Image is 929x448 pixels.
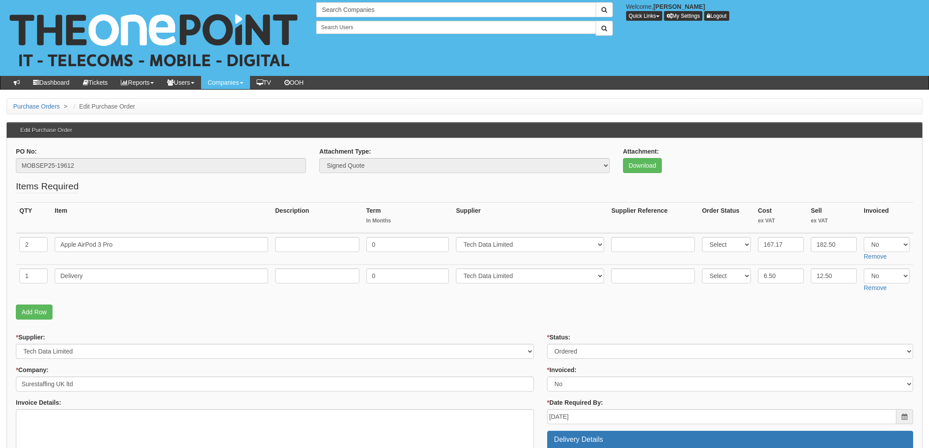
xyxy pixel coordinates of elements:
[16,123,77,138] h3: Edit Purchase Order
[807,203,860,233] th: Sell
[811,217,857,225] small: ex VAT
[619,2,929,21] div: Welcome,
[623,158,662,173] a: Download
[363,203,453,233] th: Term
[698,203,754,233] th: Order Status
[16,305,52,320] a: Add Row
[114,76,160,89] a: Reports
[13,103,60,110] a: Purchase Orders
[272,203,363,233] th: Description
[754,203,807,233] th: Cost
[653,3,705,10] b: [PERSON_NAME]
[860,203,913,233] th: Invoiced
[278,76,310,89] a: OOH
[26,76,76,89] a: Dashboard
[16,333,45,342] label: Supplier:
[319,147,371,156] label: Attachment Type:
[554,436,906,444] h3: Delivery Details
[547,398,603,407] label: Date Required By:
[16,147,37,156] label: PO No:
[864,284,887,291] a: Remove
[16,203,51,233] th: QTY
[316,2,596,17] input: Search Companies
[201,76,250,89] a: Companies
[547,333,571,342] label: Status:
[16,180,78,193] legend: Items Required
[704,11,729,21] a: Logout
[160,76,201,89] a: Users
[76,76,115,89] a: Tickets
[16,398,61,407] label: Invoice Details:
[864,253,887,260] a: Remove
[623,147,659,156] label: Attachment:
[62,103,70,110] span: >
[366,217,449,225] small: In Months
[16,365,49,374] label: Company:
[71,102,135,111] li: Edit Purchase Order
[547,365,577,374] label: Invoiced:
[316,21,596,34] input: Search Users
[626,11,662,21] button: Quick Links
[758,217,804,225] small: ex VAT
[250,76,278,89] a: TV
[664,11,703,21] a: My Settings
[608,203,698,233] th: Supplier Reference
[51,203,272,233] th: Item
[452,203,608,233] th: Supplier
